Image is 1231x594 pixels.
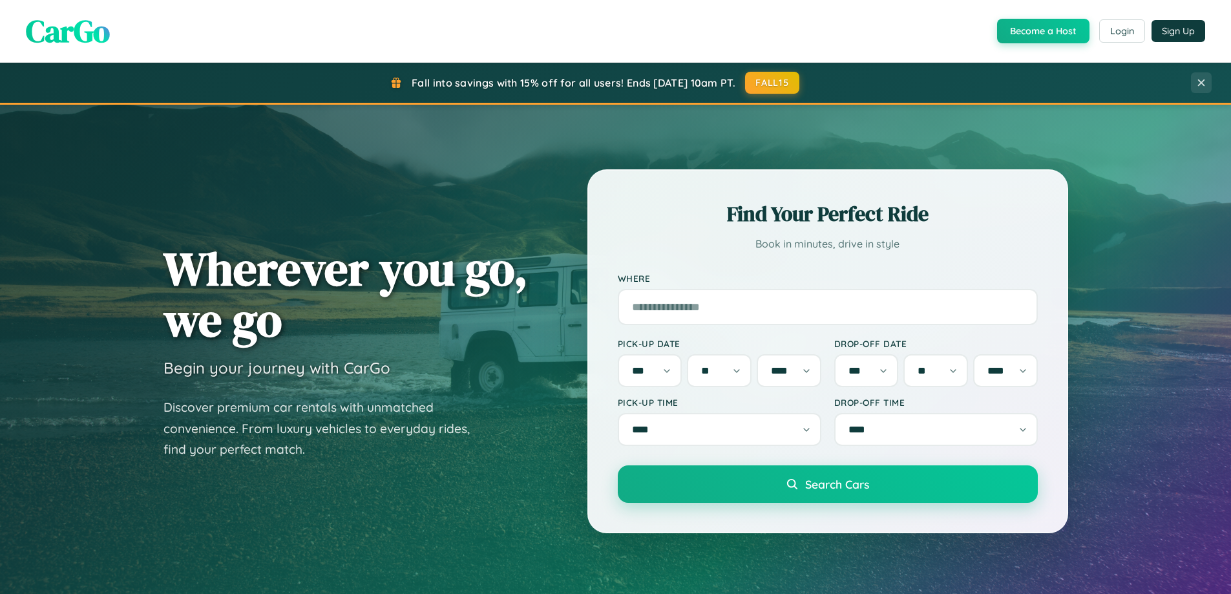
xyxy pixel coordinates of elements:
button: Become a Host [997,19,1089,43]
p: Book in minutes, drive in style [618,235,1038,253]
label: Drop-off Date [834,338,1038,349]
p: Discover premium car rentals with unmatched convenience. From luxury vehicles to everyday rides, ... [163,397,487,460]
h1: Wherever you go, we go [163,243,528,345]
h2: Find Your Perfect Ride [618,200,1038,228]
span: CarGo [26,10,110,52]
h3: Begin your journey with CarGo [163,358,390,377]
button: Login [1099,19,1145,43]
button: Sign Up [1152,20,1205,42]
label: Drop-off Time [834,397,1038,408]
label: Pick-up Date [618,338,821,349]
span: Search Cars [805,477,869,491]
button: Search Cars [618,465,1038,503]
label: Pick-up Time [618,397,821,408]
label: Where [618,273,1038,284]
button: FALL15 [745,72,799,94]
span: Fall into savings with 15% off for all users! Ends [DATE] 10am PT. [412,76,735,89]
